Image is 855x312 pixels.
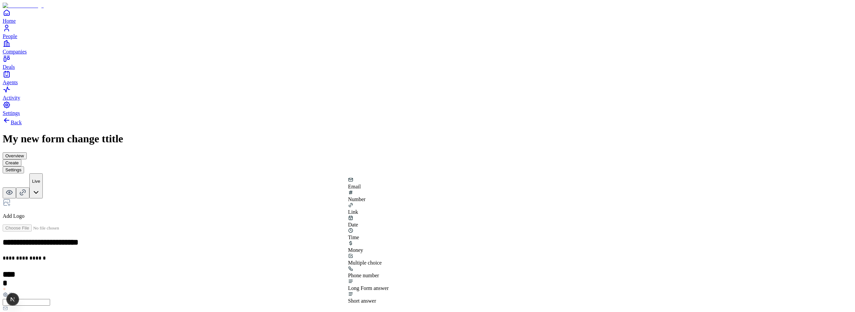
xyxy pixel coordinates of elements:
[348,253,389,266] div: Multiple choice
[3,159,21,166] button: Create
[3,3,44,9] img: Item Brain Logo
[348,215,389,228] div: Date
[3,24,852,39] a: People
[3,213,852,219] p: Add Logo
[348,260,389,266] div: Multiple choice
[348,291,389,304] div: Short answer
[348,266,389,279] div: Phone number
[348,241,389,253] div: Money
[3,152,27,159] button: Overview
[3,166,24,173] button: Settings
[348,273,389,279] div: Phone number
[3,33,17,39] span: People
[3,39,852,54] a: Companies
[3,101,852,116] a: Settings
[348,247,389,253] div: Money
[3,110,20,116] span: Settings
[348,235,389,241] div: Time
[348,285,389,291] div: Long Form answer
[348,298,389,304] div: Short answer
[3,120,22,125] a: Back
[3,9,852,24] a: Home
[348,196,389,202] div: Number
[348,177,389,190] div: Email
[3,64,15,70] span: Deals
[348,202,389,215] div: Link
[348,279,389,291] div: Long Form answer
[3,70,852,85] a: Agents
[3,86,852,101] a: Activity
[348,190,389,202] div: Number
[3,80,18,85] span: Agents
[3,49,27,54] span: Companies
[348,228,389,241] div: Time
[3,55,852,70] a: Deals
[3,18,16,24] span: Home
[348,222,389,228] div: Date
[3,95,20,101] span: Activity
[348,184,389,190] div: Email
[348,209,389,215] div: Link
[3,133,852,145] h1: My new form change ttitle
